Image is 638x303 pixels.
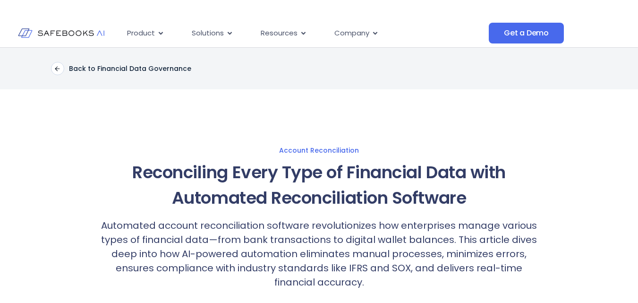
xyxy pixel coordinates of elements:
[334,28,369,39] span: Company
[119,24,489,43] div: Menu Toggle
[489,23,564,43] a: Get a Demo
[127,28,155,39] span: Product
[119,24,489,43] nav: Menu
[261,28,298,39] span: Resources
[504,28,549,38] span: Get a Demo
[69,64,191,73] p: Back to Financial Data Governance
[96,160,542,211] h1: Reconciling Every Type of Financial Data with Automated Reconciliation Software
[96,218,542,289] p: Automated account reconciliation software revolutionizes how enterprises manage various types of ...
[192,28,224,39] span: Solutions
[9,146,629,155] a: Account Reconciliation
[51,62,191,75] a: Back to Financial Data Governance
